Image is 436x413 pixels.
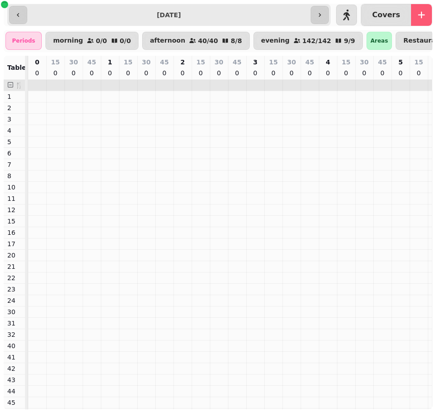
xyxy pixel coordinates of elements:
p: 5 [7,137,21,146]
p: 3 [7,115,21,124]
p: 15 [196,58,205,67]
p: 30 [69,58,78,67]
p: 0 [342,68,350,78]
p: 30 [142,58,150,67]
p: 1 [108,58,112,67]
p: 0 [379,68,386,78]
p: 0 [34,68,41,78]
p: 0 [179,68,186,78]
p: 45 [7,398,21,407]
p: 0 / 0 [120,38,131,44]
p: 11 [7,194,21,203]
p: 22 [7,273,21,282]
p: 8 / 8 [231,38,242,44]
p: 142 / 142 [302,38,332,44]
p: 0 [415,68,422,78]
p: evening [261,37,290,44]
p: 0 [270,68,277,78]
p: 45 [305,58,314,67]
p: 0 [88,68,95,78]
button: evening142/1429/9 [253,32,363,50]
p: 43 [7,375,21,384]
button: Covers [361,4,411,26]
p: 1 [7,92,21,101]
p: 0 [35,58,40,67]
div: Periods [5,32,42,50]
p: 0 [215,68,223,78]
p: 21 [7,262,21,271]
p: 24 [7,296,21,305]
p: 17 [7,239,21,248]
p: Covers [372,11,400,19]
p: 6 [7,149,21,158]
p: 30 [214,58,223,67]
p: 30 [287,58,296,67]
button: afternoon40/408/8 [142,32,250,50]
button: morning0/00/0 [45,32,139,50]
p: 0 [306,68,313,78]
div: Areas [367,32,392,50]
p: 0 [106,68,114,78]
p: 0 [197,68,204,78]
p: 16 [7,228,21,237]
p: 2 [180,58,185,67]
p: 0 / 0 [96,38,107,44]
p: 4 [7,126,21,135]
p: 7 [7,160,21,169]
p: 44 [7,387,21,396]
p: 15 [7,217,21,226]
p: 0 [124,68,132,78]
p: 0 [324,68,332,78]
p: 32 [7,330,21,339]
p: 15 [342,58,350,67]
p: 15 [414,58,423,67]
p: 15 [269,58,277,67]
p: 0 [143,68,150,78]
p: 30 [360,58,368,67]
p: 45 [378,58,386,67]
p: 8 [7,171,21,180]
p: 0 [161,68,168,78]
p: 0 [252,68,259,78]
p: 0 [70,68,77,78]
p: 0 [361,68,368,78]
p: 23 [7,285,21,294]
p: morning [53,37,83,44]
p: 15 [124,58,132,67]
p: 30 [7,307,21,316]
p: 10 [7,183,21,192]
p: 0 [397,68,404,78]
p: 9 / 9 [344,38,355,44]
p: 45 [160,58,168,67]
p: 0 [233,68,241,78]
p: 0 [288,68,295,78]
span: Table [7,64,26,71]
p: 45 [87,58,96,67]
p: 12 [7,205,21,214]
p: 45 [233,58,241,67]
p: afternoon [150,37,185,44]
p: 4 [326,58,330,67]
p: 42 [7,364,21,373]
p: 40 [7,341,21,350]
p: 15 [51,58,59,67]
p: 40 / 40 [198,38,218,44]
p: 31 [7,319,21,328]
p: 0 [52,68,59,78]
p: 41 [7,353,21,362]
span: 🍴 Restaurant [15,82,65,89]
p: 3 [253,58,258,67]
p: 2 [7,103,21,112]
p: 20 [7,251,21,260]
p: 5 [398,58,403,67]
